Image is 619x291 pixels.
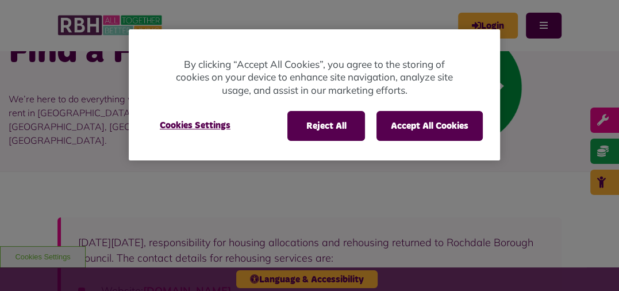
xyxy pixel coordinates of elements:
button: Reject All [287,111,365,141]
button: Accept All Cookies [376,111,483,141]
p: By clicking “Accept All Cookies”, you agree to the storing of cookies on your device to enhance s... [175,58,454,97]
div: Cookie banner [129,29,500,161]
button: Cookies Settings [146,111,244,140]
div: Privacy [129,29,500,161]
